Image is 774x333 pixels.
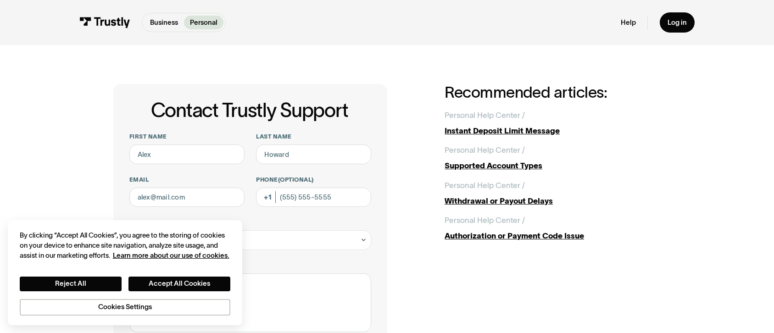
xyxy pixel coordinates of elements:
label: Subject [129,219,372,227]
button: Cookies Settings [20,299,231,316]
h1: Contact Trustly Support [128,100,372,121]
div: Personal Help Center / [445,214,525,226]
button: Accept All Cookies [128,277,230,291]
button: Reject All [20,277,122,291]
a: Personal Help Center /Authorization or Payment Code Issue [445,214,660,242]
div: Instant Deposit Limit Message [445,125,660,137]
label: First name [129,133,245,140]
input: Howard [256,144,371,164]
div: Personal Help Center / [445,144,525,156]
a: More information about your privacy, opens in a new tab [113,251,229,259]
input: Alex [129,144,245,164]
p: Business [150,17,178,28]
div: Personal Help Center / [445,109,525,121]
a: Help [621,18,636,27]
input: alex@mail.com [129,188,245,207]
label: Last name [256,133,371,140]
div: Supported Account Types [445,160,660,172]
input: (555) 555-5555 [256,188,371,207]
label: How can we help you? [129,261,372,269]
div: Personal Help Center / [445,179,525,191]
label: Phone [256,176,371,183]
a: Business [144,16,184,30]
h2: Recommended articles: [445,84,660,101]
div: Authorization or Payment Code Issue [445,230,660,242]
a: Personal Help Center /Instant Deposit Limit Message [445,109,660,137]
div: By clicking “Accept All Cookies”, you agree to the storing of cookies on your device to enhance s... [20,230,231,261]
img: Trustly Logo [79,17,130,28]
div: Withdrawal or Payout Delays [445,195,660,207]
label: Email [129,176,245,183]
div: Log in [668,18,687,27]
a: Personal Help Center /Withdrawal or Payout Delays [445,179,660,207]
span: (Optional) [278,176,314,183]
a: Personal [184,16,223,30]
div: Cookie banner [8,220,242,325]
div: Privacy [20,230,231,316]
a: Log in [660,12,695,33]
p: Personal [190,17,217,28]
a: Personal Help Center /Supported Account Types [445,144,660,172]
div: Select subject [129,230,372,250]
